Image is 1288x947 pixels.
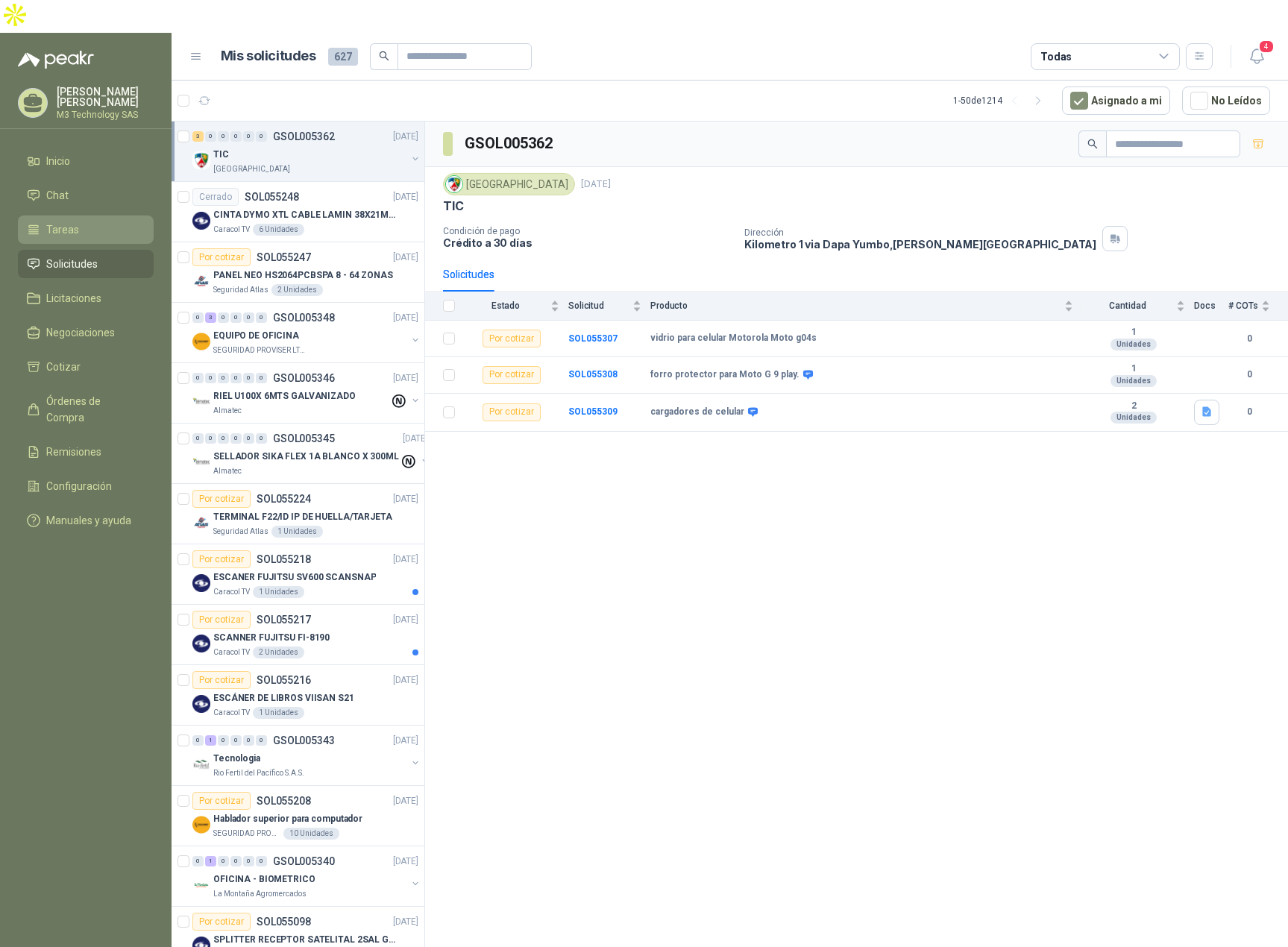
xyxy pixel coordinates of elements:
div: 0 [256,433,267,444]
p: [DATE] [393,794,418,808]
p: [DATE] [393,311,418,325]
div: 0 [243,735,254,746]
a: SOL055307 [568,333,618,344]
p: [PERSON_NAME] [PERSON_NAME] [57,86,154,107]
div: Unidades [1110,375,1157,387]
a: Por cotizarSOL055217[DATE] Company LogoSCANNER FUJITSU FI-8190Caracol TV2 Unidades [172,605,424,665]
img: Company Logo [192,212,210,230]
button: Asignado a mi [1062,86,1170,115]
p: [GEOGRAPHIC_DATA] [213,163,290,175]
p: TIC [443,198,463,214]
div: 0 [256,373,267,383]
b: 1 [1082,327,1185,339]
span: Manuales y ayuda [46,512,131,529]
a: SOL055309 [568,406,618,417]
div: 0 [230,735,242,746]
span: Tareas [46,221,79,238]
div: Por cotizar [192,550,251,568]
b: 2 [1082,400,1185,412]
p: SOL055224 [257,494,311,504]
a: 0 1 0 0 0 0 GSOL005340[DATE] Company LogoOFICINA - BIOMETRICOLa Montaña Agromercados [192,852,421,900]
div: 0 [243,433,254,444]
div: 2 Unidades [271,284,323,296]
p: GSOL005343 [273,735,335,746]
p: [DATE] [393,613,418,627]
th: Cantidad [1082,292,1194,321]
a: Solicitudes [18,250,154,278]
p: [DATE] [393,553,418,567]
th: Solicitud [568,292,650,321]
span: Solicitud [568,301,629,311]
div: 0 [230,856,242,866]
p: Caracol TV [213,707,250,719]
div: 0 [205,373,216,383]
a: SOL055308 [568,369,618,380]
p: [DATE] [403,432,428,446]
p: Caracol TV [213,646,250,658]
div: 2 Unidades [253,646,304,658]
p: [DATE] [393,130,418,144]
th: # COTs [1228,292,1288,321]
p: [DATE] [581,177,611,192]
b: 1 [1082,363,1185,375]
a: 0 1 0 0 0 0 GSOL005343[DATE] Company LogoTecnologiaRio Fertil del Pacífico S.A.S. [192,732,421,779]
div: 0 [243,131,254,142]
a: Inicio [18,147,154,175]
div: 0 [218,735,229,746]
div: Por cotizar [483,403,541,421]
a: Cotizar [18,353,154,381]
p: SOL055098 [257,916,311,927]
a: Negociaciones [18,318,154,347]
p: SEGURIDAD PROVISER LTDA [213,344,307,356]
p: [DATE] [393,371,418,386]
span: search [379,51,389,61]
p: CINTA DYMO XTL CABLE LAMIN 38X21MMBLANCO [213,208,399,222]
h1: Mis solicitudes [221,45,316,67]
span: Remisiones [46,444,101,460]
p: La Montaña Agromercados [213,888,307,900]
a: Chat [18,181,154,210]
div: 0 [230,373,242,383]
div: 3 [192,131,204,142]
b: 0 [1228,368,1270,382]
div: 0 [192,373,204,383]
a: 0 0 0 0 0 0 GSOL005346[DATE] Company LogoRIEL U100X 6MTS GALVANIZADOAlmatec [192,369,421,417]
p: [DATE] [393,734,418,748]
div: 0 [230,131,242,142]
span: Inicio [46,153,70,169]
div: 1 Unidades [253,586,304,598]
button: 4 [1243,43,1270,70]
a: Por cotizarSOL055224[DATE] Company LogoTERMINAL F22/ID IP DE HUELLA/TARJETASeguridad Atlas1 Unidades [172,484,424,544]
div: 0 [218,856,229,866]
img: Company Logo [192,574,210,592]
div: Solicitudes [443,266,494,283]
div: 1 [205,735,216,746]
div: 0 [256,856,267,866]
div: Todas [1040,48,1072,65]
div: Unidades [1110,412,1157,424]
div: Por cotizar [192,792,251,810]
p: SOL055208 [257,796,311,806]
div: 0 [205,433,216,444]
a: Por cotizarSOL055247[DATE] Company LogoPANEL NEO HS2064PCBSPA 8 - 64 ZONASSeguridad Atlas2 Unidades [172,242,424,303]
span: Negociaciones [46,324,115,341]
p: Hablador superior para computador [213,812,362,826]
a: Tareas [18,215,154,244]
img: Company Logo [192,272,210,290]
div: Por cotizar [483,366,541,384]
div: Por cotizar [192,913,251,931]
div: 0 [218,131,229,142]
span: Configuración [46,478,112,494]
a: Por cotizarSOL055208[DATE] Company LogoHablador superior para computadorSEGURIDAD PROVISER LTDA10... [172,786,424,846]
a: Licitaciones [18,284,154,312]
p: Dirección [744,227,1096,238]
p: SOL055217 [257,614,311,625]
th: Estado [464,292,568,321]
span: search [1087,139,1098,149]
div: 0 [192,735,204,746]
span: # COTs [1228,301,1258,311]
p: Condición de pago [443,226,732,236]
div: 1 Unidades [271,526,323,538]
img: Logo peakr [18,51,94,69]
